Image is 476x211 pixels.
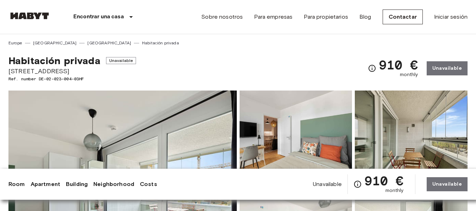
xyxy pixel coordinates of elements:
a: [GEOGRAPHIC_DATA] [87,40,131,46]
a: Neighborhood [93,180,134,188]
span: Unavailable [313,180,342,188]
span: Ref. number DE-02-023-004-03HF [8,76,136,82]
img: Picture of unit DE-02-023-004-03HF [240,91,352,183]
svg: Check cost overview for full price breakdown. Please note that discounts apply to new joiners onl... [368,64,376,73]
span: 910 € [365,174,404,187]
a: Habitación privada [142,40,179,46]
a: Europe [8,40,22,46]
a: Blog [359,13,371,21]
a: Contactar [383,10,423,24]
p: Encontrar una casa [73,13,124,21]
span: Habitación privada [8,55,100,67]
a: Para propietarios [304,13,348,21]
a: Iniciar sesión [434,13,468,21]
a: Building [66,180,88,188]
svg: Check cost overview for full price breakdown. Please note that discounts apply to new joiners onl... [353,180,362,188]
img: Habyt [8,12,51,19]
a: Sobre nosotros [201,13,243,21]
span: monthly [400,71,418,78]
span: [STREET_ADDRESS] [8,67,136,76]
img: Picture of unit DE-02-023-004-03HF [355,91,468,183]
span: 910 € [379,58,418,71]
a: Room [8,180,25,188]
a: Costs [140,180,157,188]
a: [GEOGRAPHIC_DATA] [33,40,77,46]
span: Unavailable [106,57,136,64]
a: Apartment [31,180,60,188]
span: monthly [385,187,404,194]
a: Para empresas [254,13,292,21]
